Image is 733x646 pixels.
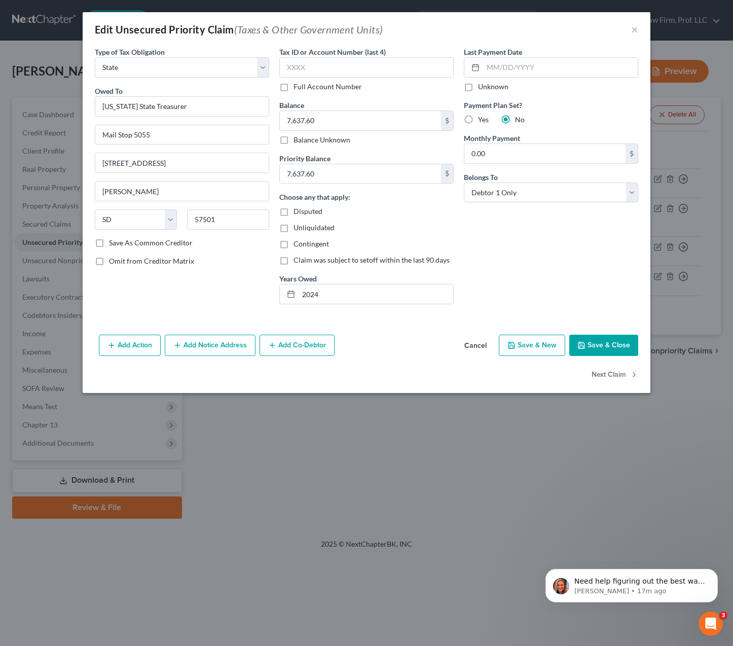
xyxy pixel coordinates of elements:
label: Monthly Payment [464,133,520,143]
input: 0.00 [464,144,626,163]
span: Claim was subject to setoff within the last 90 days [294,256,450,264]
label: Priority Balance [279,153,331,164]
label: Full Account Number [294,82,362,92]
input: Enter zip... [187,209,269,230]
input: XXXX [279,57,454,78]
span: Omit from Creditor Matrix [109,257,194,265]
button: Add Co-Debtor [260,335,335,356]
label: Years Owed [279,273,317,284]
span: Belongs To [464,173,498,182]
label: Tax ID or Account Number (last 4) [279,47,386,57]
span: Contingent [294,239,329,248]
div: $ [441,164,453,184]
label: Balance [279,100,304,111]
div: Edit Unsecured Priority Claim [95,22,383,37]
input: Enter address... [95,125,269,145]
div: $ [441,111,453,130]
button: Cancel [456,336,495,356]
label: Save As Common Creditor [109,238,193,248]
span: (Taxes & Other Government Units) [234,23,383,35]
span: Owed To [95,87,123,95]
label: Last Payment Date [464,47,522,57]
label: Unknown [478,82,508,92]
iframe: Intercom notifications message [530,548,733,619]
button: Save & New [499,335,565,356]
button: Next Claim [592,364,638,385]
button: Add Notice Address [165,335,255,356]
span: 3 [719,612,727,620]
label: Balance Unknown [294,135,350,145]
label: Payment Plan Set? [464,100,638,111]
iframe: Intercom live chat [699,612,723,636]
span: Type of Tax Obligation [95,48,165,56]
input: 0.00 [280,164,441,184]
input: -- [299,284,453,304]
button: Save & Close [569,335,638,356]
span: Disputed [294,207,322,216]
span: Yes [478,115,489,124]
input: MM/DD/YYYY [483,58,638,77]
input: 0.00 [280,111,441,130]
input: Enter city... [95,182,269,201]
input: Apt, Suite, etc... [95,153,269,172]
div: $ [626,144,638,163]
span: Unliquidated [294,223,335,232]
span: No [515,115,525,124]
input: Search creditor by name... [95,96,269,117]
button: Add Action [99,335,161,356]
label: Choose any that apply: [279,192,350,202]
button: × [631,23,638,35]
